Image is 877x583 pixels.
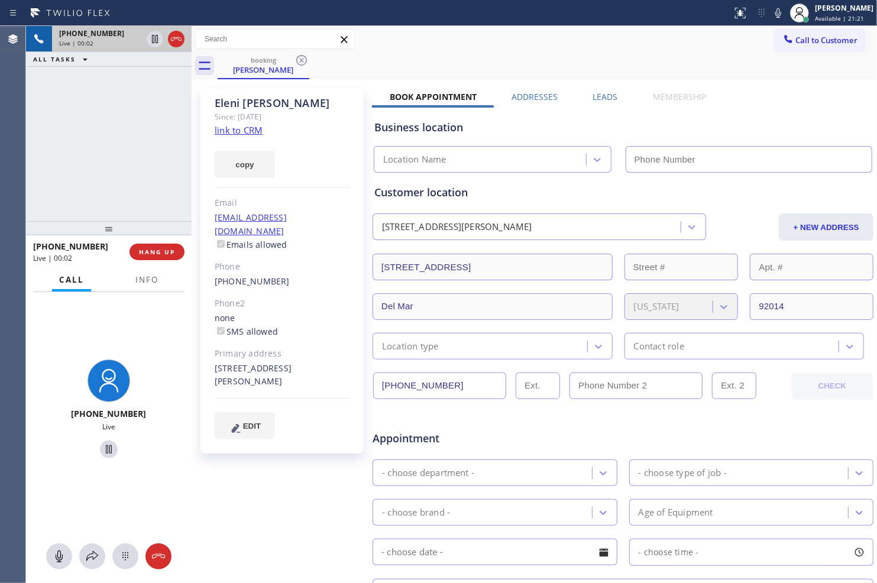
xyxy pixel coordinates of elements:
button: Call to Customer [775,29,865,51]
div: - choose brand - [382,506,450,519]
div: Location type [382,339,439,353]
span: Available | 21:21 [815,14,864,22]
span: Appointment [373,430,538,446]
button: Call [52,268,91,291]
div: none [215,312,350,339]
button: copy [215,151,275,178]
span: Live | 00:02 [59,39,93,47]
div: Since: [DATE] [215,110,350,124]
button: EDIT [215,412,275,439]
button: Open dialpad [112,543,138,569]
span: [PHONE_NUMBER] [33,241,108,252]
input: Address [373,254,613,280]
input: Apt. # [750,254,873,280]
button: Info [128,268,166,291]
button: Hold Customer [147,31,163,47]
div: [PERSON_NAME] [219,64,308,75]
input: Ext. 2 [712,373,756,399]
span: Live | 00:02 [33,253,72,263]
span: - choose time - [639,546,699,558]
label: Emails allowed [215,239,287,250]
input: ZIP [750,293,873,320]
button: Hang up [168,31,185,47]
div: Business location [374,119,872,135]
input: Phone Number 2 [569,373,703,399]
button: CHECK [792,373,873,400]
a: [EMAIL_ADDRESS][DOMAIN_NAME] [215,212,287,237]
div: Phone2 [215,297,350,310]
button: + NEW ADDRESS [779,213,873,241]
span: Live [102,422,115,432]
label: Leads [593,91,617,102]
input: - choose date - [373,539,617,565]
div: Age of Equipment [639,506,713,519]
label: Book Appointment [390,91,477,102]
span: EDIT [243,422,261,430]
div: Email [215,196,350,210]
span: HANG UP [139,248,175,256]
div: - choose department - [382,466,474,480]
button: ALL TASKS [26,52,99,66]
input: Phone Number [373,373,506,399]
input: Emails allowed [217,240,225,248]
label: SMS allowed [215,326,278,337]
span: Call [59,274,84,285]
div: - choose type of job - [639,466,727,480]
span: [PHONE_NUMBER] [59,28,124,38]
div: Eleni [PERSON_NAME] [215,96,350,110]
div: Eleni Ammirati [219,53,308,78]
span: ALL TASKS [33,55,76,63]
div: booking [219,56,308,64]
div: [STREET_ADDRESS][PERSON_NAME] [215,362,350,389]
div: [PERSON_NAME] [815,3,873,13]
input: Ext. [516,373,560,399]
div: [STREET_ADDRESS][PERSON_NAME] [382,221,532,234]
span: [PHONE_NUMBER] [72,408,147,419]
button: Mute [770,5,787,21]
button: Open directory [79,543,105,569]
div: Contact role [634,339,684,353]
input: Street # [624,254,739,280]
button: HANG UP [130,244,185,260]
div: Customer location [374,184,872,200]
label: Membership [653,91,706,102]
button: Mute [46,543,72,569]
label: Addresses [512,91,558,102]
div: Location Name [383,153,446,167]
div: Phone [215,260,350,274]
span: Info [135,274,158,285]
div: Primary address [215,347,350,361]
input: Phone Number [626,146,873,173]
button: Hang up [145,543,171,569]
input: Search [196,30,354,48]
input: SMS allowed [217,327,225,335]
button: Hold Customer [100,441,118,458]
a: link to CRM [215,124,263,136]
span: Call to Customer [795,35,857,46]
input: City [373,293,613,320]
a: [PHONE_NUMBER] [215,276,290,287]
